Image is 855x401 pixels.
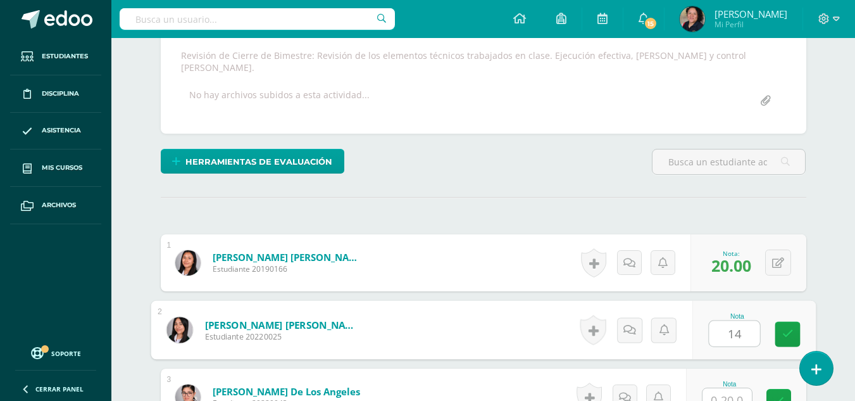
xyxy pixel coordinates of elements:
[166,317,192,343] img: f4cc5d379866ddd18dd0ad9a2971d4df.png
[644,16,658,30] span: 15
[42,200,76,210] span: Archivos
[715,8,787,20] span: [PERSON_NAME]
[161,149,344,174] a: Herramientas de evaluación
[10,75,101,113] a: Disciplina
[711,255,751,276] span: 20.00
[204,331,361,343] span: Estudiante 20220025
[120,8,395,30] input: Busca un usuario...
[213,385,360,398] a: [PERSON_NAME] de los Angeles
[175,250,201,276] img: 3b8c09b56ccece02b1d2c9a3ab53567b.png
[51,349,81,358] span: Soporte
[709,321,759,347] input: 0-20.0
[15,344,96,361] a: Soporte
[711,249,751,258] div: Nota:
[204,318,361,331] a: [PERSON_NAME] [PERSON_NAME]
[680,6,705,32] img: da8b3bfaf1883b6ea3f5f8b0aab8d636.png
[42,89,79,99] span: Disciplina
[10,113,101,150] a: Asistencia
[652,150,805,174] input: Busca un estudiante aquí...
[10,150,101,187] a: Mis cursos
[10,187,101,224] a: Archivos
[213,264,365,274] span: Estudiante 20190166
[189,89,370,113] div: No hay archivos subidos a esta actividad...
[213,251,365,264] a: [PERSON_NAME] [PERSON_NAME]
[715,19,787,30] span: Mi Perfil
[42,163,82,173] span: Mis cursos
[42,125,81,136] span: Asistencia
[42,51,88,61] span: Estudiantes
[708,313,766,320] div: Nota
[35,385,84,393] span: Cerrar panel
[176,49,791,73] div: Revisión de Cierre de Bimestre: Revisión de los elementos técnicos trabajados en clase. Ejecución...
[10,38,101,75] a: Estudiantes
[702,381,758,388] div: Nota
[185,150,332,174] span: Herramientas de evaluación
